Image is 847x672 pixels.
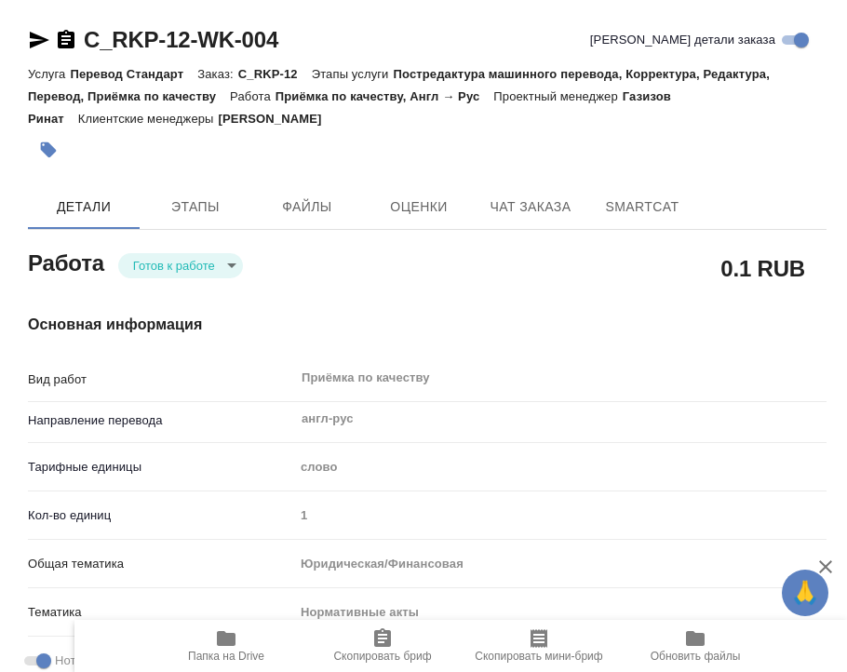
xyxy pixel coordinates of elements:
[304,620,461,672] button: Скопировать бриф
[78,112,219,126] p: Клиентские менеджеры
[118,253,243,278] div: Готов к работе
[789,573,821,612] span: 🙏
[461,620,617,672] button: Скопировать мини-бриф
[128,258,221,274] button: Готов к работе
[28,129,69,170] button: Добавить тэг
[55,652,173,670] span: Нотариальный заказ
[28,411,294,430] p: Направление перевода
[493,89,622,103] p: Проектный менеджер
[28,245,104,278] h2: Работа
[28,67,70,81] p: Услуга
[294,597,827,628] div: Нормативные акты
[486,195,575,219] span: Чат заказа
[294,451,827,483] div: слово
[28,506,294,525] p: Кол-во единиц
[148,620,304,672] button: Папка на Drive
[720,252,805,284] h2: 0.1 RUB
[294,548,827,580] div: Юридическая/Финансовая
[28,370,294,389] p: Вид работ
[312,67,394,81] p: Этапы услуги
[598,195,687,219] span: SmartCat
[617,620,773,672] button: Обновить файлы
[276,89,494,103] p: Приёмка по качеству, Англ → Рус
[262,195,352,219] span: Файлы
[151,195,240,219] span: Этапы
[782,570,828,616] button: 🙏
[70,67,197,81] p: Перевод Стандарт
[590,31,775,49] span: [PERSON_NAME] детали заказа
[238,67,312,81] p: C_RKP-12
[28,29,50,51] button: Скопировать ссылку для ЯМессенджера
[39,195,128,219] span: Детали
[230,89,276,103] p: Работа
[55,29,77,51] button: Скопировать ссылку
[219,112,336,126] p: [PERSON_NAME]
[475,650,602,663] span: Скопировать мини-бриф
[333,650,431,663] span: Скопировать бриф
[28,603,294,622] p: Тематика
[374,195,464,219] span: Оценки
[84,27,278,52] a: C_RKP-12-WK-004
[197,67,237,81] p: Заказ:
[188,650,264,663] span: Папка на Drive
[651,650,741,663] span: Обновить файлы
[28,458,294,477] p: Тарифные единицы
[28,555,294,573] p: Общая тематика
[294,502,827,529] input: Пустое поле
[28,314,827,336] h4: Основная информация
[28,67,770,103] p: Постредактура машинного перевода, Корректура, Редактура, Перевод, Приёмка по качеству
